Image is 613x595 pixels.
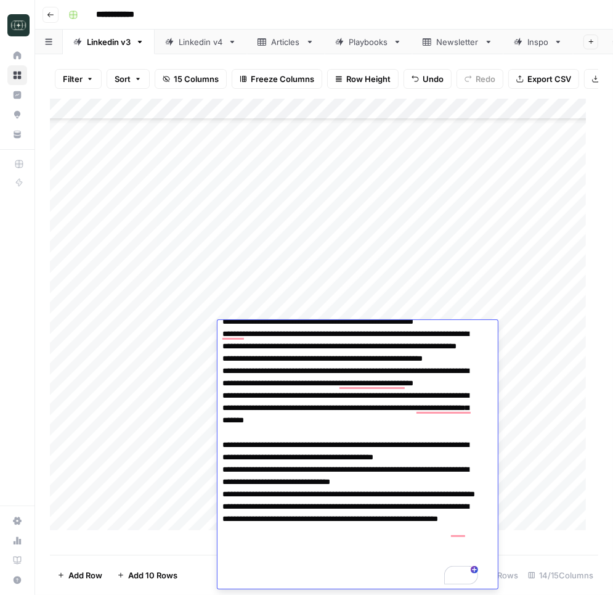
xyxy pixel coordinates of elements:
[87,36,131,48] div: Linkedin v3
[251,73,314,85] span: Freeze Columns
[7,46,27,65] a: Home
[217,264,485,589] textarea: To enrich screen reader interactions, please activate Accessibility in Grammarly extension settings
[68,569,102,581] span: Add Row
[349,36,388,48] div: Playbooks
[232,69,322,89] button: Freeze Columns
[174,73,219,85] span: 15 Columns
[508,69,579,89] button: Export CSV
[50,565,110,585] button: Add Row
[155,30,247,54] a: Linkedin v4
[457,69,503,89] button: Redo
[527,73,571,85] span: Export CSV
[423,73,444,85] span: Undo
[128,569,177,581] span: Add 10 Rows
[503,30,573,54] a: Inspo
[110,565,185,585] button: Add 10 Rows
[7,570,27,590] button: Help + Support
[404,69,452,89] button: Undo
[63,73,83,85] span: Filter
[271,36,301,48] div: Articles
[155,69,227,89] button: 15 Columns
[7,85,27,105] a: Insights
[7,105,27,125] a: Opportunities
[527,36,549,48] div: Inspo
[7,125,27,144] a: Your Data
[7,511,27,531] a: Settings
[55,69,102,89] button: Filter
[247,30,325,54] a: Articles
[523,565,598,585] div: 14/15 Columns
[63,30,155,54] a: Linkedin v3
[7,10,27,41] button: Workspace: Catalyst
[327,69,399,89] button: Row Height
[7,65,27,85] a: Browse
[7,531,27,551] a: Usage
[476,73,495,85] span: Redo
[7,551,27,570] a: Learning Hub
[115,73,131,85] span: Sort
[107,69,150,89] button: Sort
[179,36,223,48] div: Linkedin v4
[325,30,412,54] a: Playbooks
[346,73,391,85] span: Row Height
[436,36,479,48] div: Newsletter
[412,30,503,54] a: Newsletter
[7,14,30,36] img: Catalyst Logo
